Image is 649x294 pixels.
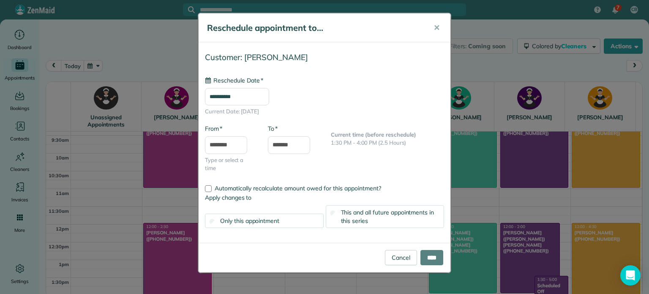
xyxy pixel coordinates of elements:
[434,23,440,33] span: ✕
[341,209,434,225] span: This and all future appointments in this series
[205,107,444,116] span: Current Date: [DATE]
[210,219,215,224] input: Only this appointment
[620,265,641,286] div: Open Intercom Messenger
[207,22,422,34] h5: Reschedule appointment to...
[330,210,335,216] input: This and all future appointments in this series
[268,124,278,133] label: To
[205,53,444,62] h4: Customer: [PERSON_NAME]
[220,217,279,225] span: Only this appointment
[215,184,381,192] span: Automatically recalculate amount owed for this appointment?
[205,193,444,202] label: Apply changes to
[205,124,222,133] label: From
[331,131,416,138] b: Current time (before reschedule)
[205,156,255,173] span: Type or select a time
[331,139,444,147] p: 1:30 PM - 4:00 PM (2.5 Hours)
[205,76,263,85] label: Reschedule Date
[385,250,417,265] a: Cancel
